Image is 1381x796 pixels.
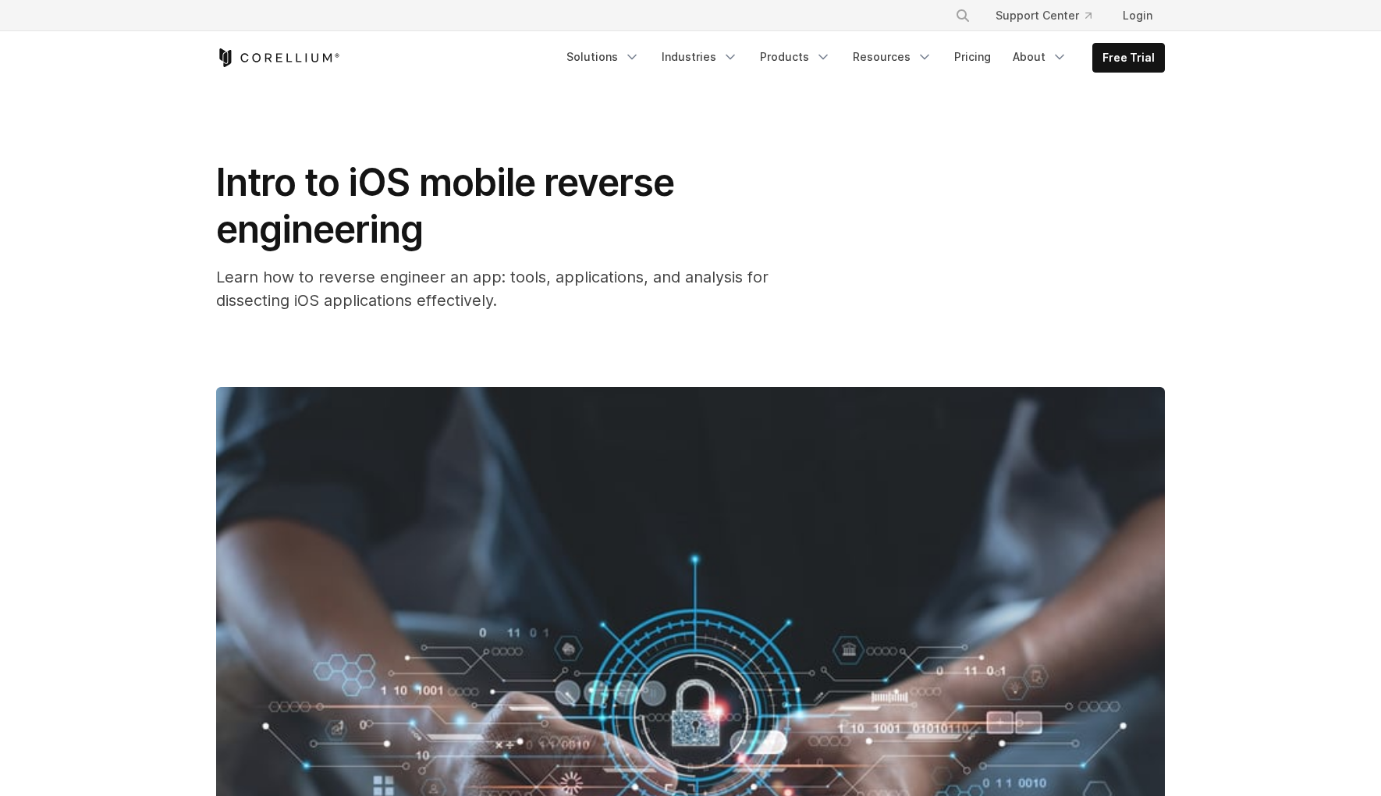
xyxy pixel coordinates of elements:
a: Solutions [557,43,649,71]
a: Resources [843,43,942,71]
div: Navigation Menu [557,43,1165,73]
button: Search [949,2,977,30]
a: About [1003,43,1077,71]
a: Support Center [983,2,1104,30]
a: Login [1110,2,1165,30]
a: Corellium Home [216,48,340,67]
a: Industries [652,43,747,71]
a: Products [751,43,840,71]
a: Free Trial [1093,44,1164,72]
a: Pricing [945,43,1000,71]
span: Intro to iOS mobile reverse engineering [216,159,674,252]
span: Learn how to reverse engineer an app: tools, applications, and analysis for dissecting iOS applic... [216,268,769,310]
div: Navigation Menu [936,2,1165,30]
